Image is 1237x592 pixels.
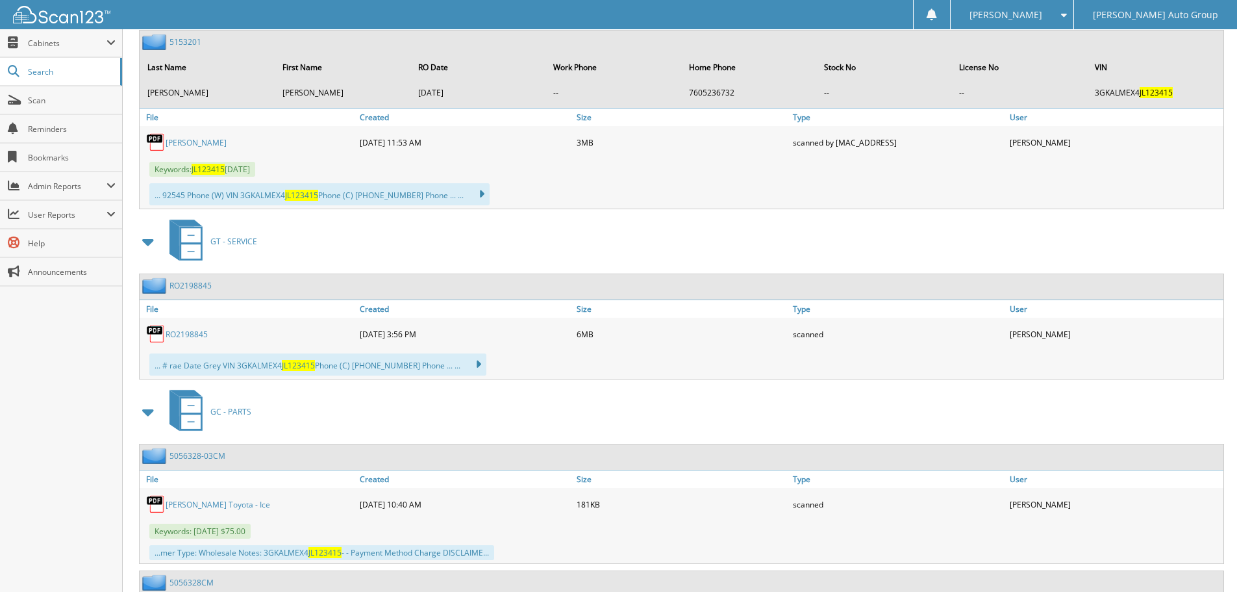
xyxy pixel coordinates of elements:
div: scanned by [MAC_ADDRESS] [790,129,1006,155]
th: License No [953,54,1086,81]
td: -- [818,82,951,103]
a: 5056328-03CM [169,450,225,461]
div: [PERSON_NAME] [1006,129,1223,155]
a: [PERSON_NAME] [166,137,227,148]
a: File [140,470,356,488]
td: -- [547,82,681,103]
img: PDF.png [146,324,166,344]
div: [DATE] 3:56 PM [356,321,573,347]
span: JL123415 [285,190,318,201]
span: Admin Reports [28,181,106,192]
span: JL123415 [192,164,225,175]
img: folder2.png [142,448,169,464]
td: [PERSON_NAME] [141,82,275,103]
a: Size [573,300,790,318]
a: 5153201 [169,36,201,47]
span: [PERSON_NAME] [969,11,1042,19]
th: RO Date [412,54,545,81]
iframe: Chat Widget [1172,530,1237,592]
img: PDF.png [146,495,166,514]
a: Size [573,470,790,488]
th: Last Name [141,54,275,81]
div: scanned [790,491,1006,517]
span: JL123415 [282,360,315,371]
img: scan123-logo-white.svg [13,6,110,23]
a: RO2198845 [166,329,208,340]
img: folder2.png [142,277,169,294]
span: Bookmarks [28,152,116,163]
span: Search [28,66,114,77]
span: GC - PARTS [210,406,251,417]
span: Keywords: [DATE] $75.00 [149,524,251,539]
div: ... # rae Date Grey VIN 3GKALMEX4 Phone (C) [PHONE_NUMBER] Phone ... ... [149,354,486,376]
div: ...mer Type: Wholesale Notes: 3GKALMEX4 - - Payment Method Charge DISCLAIME... [149,545,494,560]
span: Scan [28,95,116,106]
img: folder2.png [142,34,169,50]
span: GT - SERVICE [210,236,257,247]
td: 7605236732 [682,82,816,103]
a: RO2198845 [169,280,212,291]
div: 6MB [573,321,790,347]
td: -- [953,82,1086,103]
a: User [1006,470,1223,488]
img: folder2.png [142,574,169,591]
th: Work Phone [547,54,681,81]
span: Reminders [28,123,116,135]
span: JL123415 [1140,87,1173,98]
a: Type [790,470,1006,488]
span: Help [28,238,116,249]
a: Type [790,300,1006,318]
a: Created [356,109,573,126]
div: 181KB [573,491,790,517]
a: File [140,300,356,318]
a: File [140,109,356,126]
span: Keywords: [DATE] [149,162,255,177]
th: Stock No [818,54,951,81]
a: User [1006,109,1223,126]
div: [DATE] 10:40 AM [356,491,573,517]
a: 5056328CM [169,577,214,588]
a: GT - SERVICE [162,216,257,267]
th: Home Phone [682,54,816,81]
span: Announcements [28,266,116,277]
div: [PERSON_NAME] [1006,321,1223,347]
td: [PERSON_NAME] [276,82,410,103]
div: [PERSON_NAME] [1006,491,1223,517]
div: 3MB [573,129,790,155]
span: Cabinets [28,38,106,49]
a: GC - PARTS [162,386,251,437]
th: VIN [1088,54,1222,81]
td: [DATE] [412,82,545,103]
span: [PERSON_NAME] Auto Group [1093,11,1218,19]
a: Size [573,109,790,126]
img: PDF.png [146,133,166,152]
a: Created [356,300,573,318]
a: Created [356,470,573,488]
a: User [1006,300,1223,318]
span: User Reports [28,209,106,220]
div: ... 92545 Phone (W) VIN 3GKALMEX4 Phone (C) [PHONE_NUMBER] Phone ... ... [149,183,490,205]
td: 3GKALMEX4 [1088,82,1222,103]
th: First Name [276,54,410,81]
a: [PERSON_NAME] Toyota - Ice [166,499,270,510]
a: Type [790,109,1006,126]
div: scanned [790,321,1006,347]
div: [DATE] 11:53 AM [356,129,573,155]
span: JL123415 [308,547,342,558]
